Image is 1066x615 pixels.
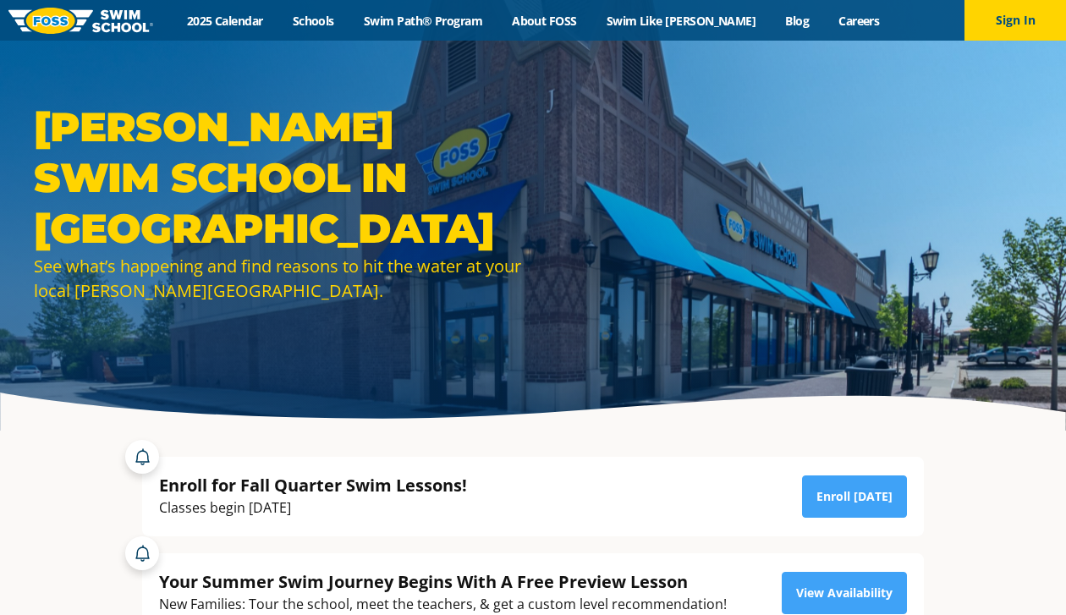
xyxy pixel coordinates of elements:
div: Enroll for Fall Quarter Swim Lessons! [159,474,467,497]
a: Schools [277,13,349,29]
h1: [PERSON_NAME] Swim School in [GEOGRAPHIC_DATA] [34,102,525,254]
div: See what’s happening and find reasons to hit the water at your local [PERSON_NAME][GEOGRAPHIC_DATA]. [34,254,525,303]
a: Swim Path® Program [349,13,497,29]
a: Enroll [DATE] [802,475,907,518]
a: About FOSS [497,13,592,29]
a: View Availability [782,572,907,614]
div: Your Summer Swim Journey Begins With A Free Preview Lesson [159,570,727,593]
div: Classes begin [DATE] [159,497,467,519]
a: Swim Like [PERSON_NAME] [591,13,771,29]
a: 2025 Calendar [172,13,277,29]
a: Careers [824,13,894,29]
img: FOSS Swim School Logo [8,8,153,34]
a: Blog [771,13,824,29]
